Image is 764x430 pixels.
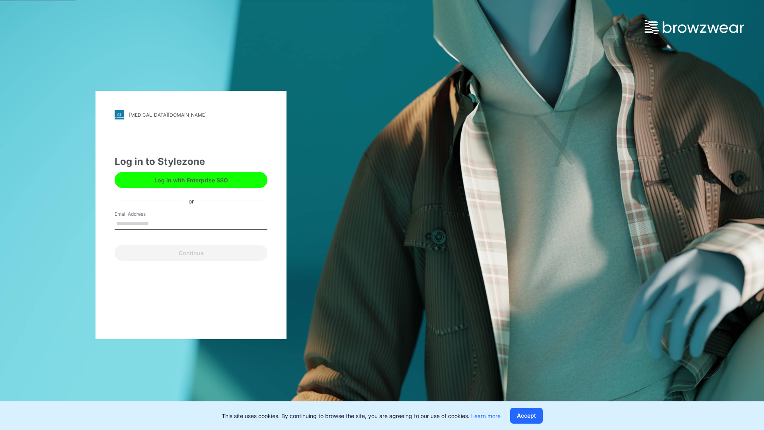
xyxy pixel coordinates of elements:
[510,408,543,424] button: Accept
[115,154,267,169] div: Log in to Stylezone
[115,110,267,119] a: [MEDICAL_DATA][DOMAIN_NAME]
[222,412,501,420] p: This site uses cookies. By continuing to browse the site, you are agreeing to our use of cookies.
[471,412,501,419] a: Learn more
[645,20,744,34] img: browzwear-logo.e42bd6dac1945053ebaf764b6aa21510.svg
[115,110,124,119] img: stylezone-logo.562084cfcfab977791bfbf7441f1a819.svg
[182,197,200,205] div: or
[129,112,207,118] div: [MEDICAL_DATA][DOMAIN_NAME]
[115,211,170,218] label: Email Address
[115,172,267,188] button: Log in with Enterprise SSO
